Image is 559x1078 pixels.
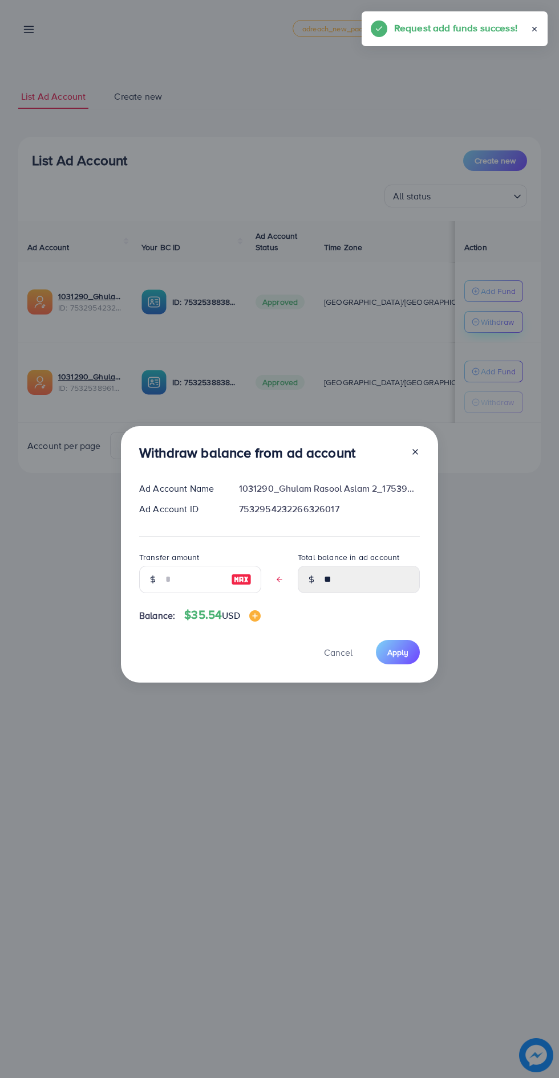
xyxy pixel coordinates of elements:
[230,503,429,516] div: 7532954232266326017
[139,609,175,622] span: Balance:
[184,608,260,622] h4: $35.54
[139,444,355,461] h3: Withdraw balance from ad account
[231,573,252,586] img: image
[130,503,230,516] div: Ad Account ID
[249,610,261,622] img: image
[230,482,429,495] div: 1031290_Ghulam Rasool Aslam 2_1753902599199
[139,552,199,563] label: Transfer amount
[387,647,408,658] span: Apply
[324,646,353,659] span: Cancel
[310,640,367,664] button: Cancel
[298,552,399,563] label: Total balance in ad account
[130,482,230,495] div: Ad Account Name
[394,21,517,35] h5: Request add funds success!
[376,640,420,664] button: Apply
[222,609,240,622] span: USD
